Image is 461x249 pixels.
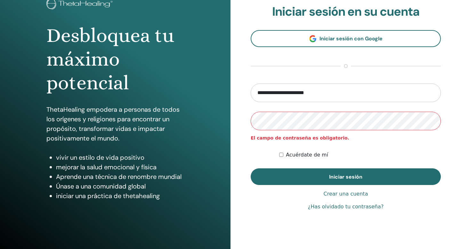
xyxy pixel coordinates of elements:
font: o [344,63,348,69]
font: ThetaHealing empodera a personas de todos los orígenes y religiones para encontrar un propósito, ... [46,105,180,142]
a: ¿Has olvidado tu contraseña? [308,203,384,211]
font: El campo de contraseña es obligatorio. [251,135,349,141]
font: Acuérdate de mí [286,152,328,158]
font: Únase a una comunidad global [56,182,146,190]
a: Crear una cuenta [324,190,368,198]
a: Iniciar sesión con Google [251,30,441,47]
font: mejorar la salud emocional y física [56,163,157,171]
font: Iniciar sesión con Google [319,35,383,42]
font: Crear una cuenta [324,191,368,197]
button: Iniciar sesión [251,168,441,185]
font: iniciar una práctica de thetahealing [56,192,160,200]
font: Aprende una técnica de renombre mundial [56,173,182,181]
div: Mantenerme autenticado indefinidamente o hasta que cierre sesión manualmente [279,151,441,159]
font: Desbloquea tu máximo potencial [46,24,174,94]
font: Iniciar sesión [329,173,362,180]
font: vivir un estilo de vida positivo [56,153,144,162]
font: ¿Has olvidado tu contraseña? [308,204,384,210]
font: Iniciar sesión en su cuenta [272,4,420,20]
